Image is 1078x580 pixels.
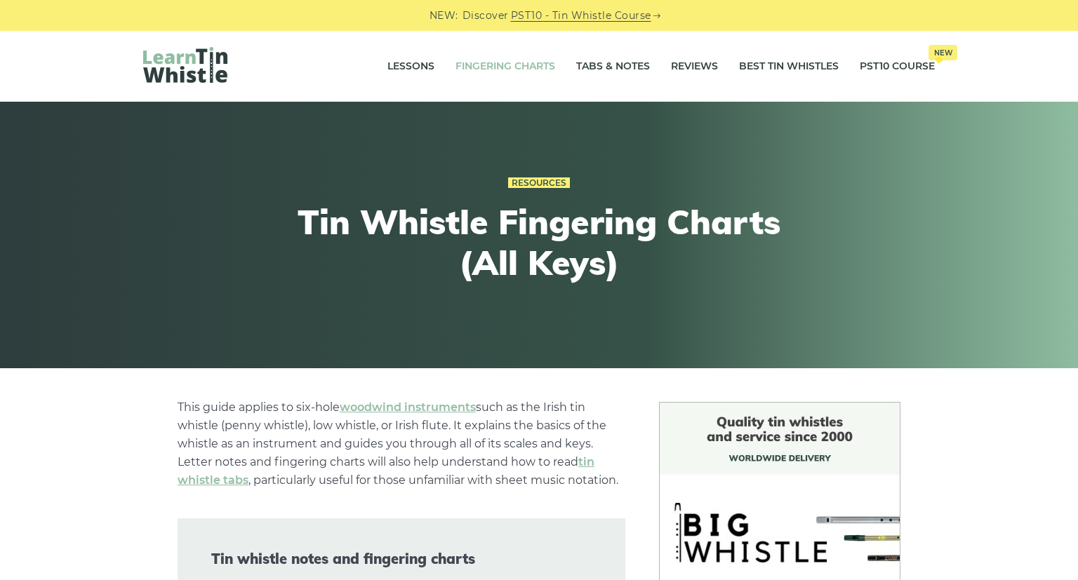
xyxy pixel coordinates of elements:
[455,49,555,84] a: Fingering Charts
[671,49,718,84] a: Reviews
[860,49,935,84] a: PST10 CourseNew
[576,49,650,84] a: Tabs & Notes
[929,45,957,60] span: New
[143,47,227,83] img: LearnTinWhistle.com
[281,202,797,283] h1: Tin Whistle Fingering Charts (All Keys)
[340,400,476,414] a: woodwind instruments
[387,49,434,84] a: Lessons
[178,398,625,490] p: This guide applies to six-hole such as the Irish tin whistle (penny whistle), low whistle, or Iri...
[508,177,570,189] a: Resources
[211,551,592,567] span: Tin whistle notes and fingering charts
[739,49,839,84] a: Best Tin Whistles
